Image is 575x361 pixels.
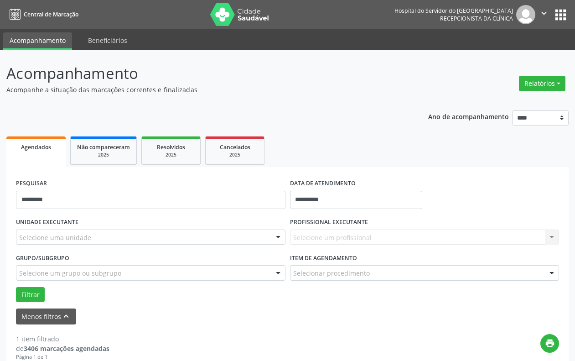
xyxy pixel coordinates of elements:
button: apps [553,7,569,23]
button: Relatórios [519,76,565,91]
span: Cancelados [220,143,250,151]
span: Selecionar procedimento [293,268,370,278]
div: 2025 [212,152,258,158]
div: Página 1 de 1 [16,353,109,361]
i:  [539,8,549,18]
button: print [540,334,559,353]
label: Item de agendamento [290,251,357,265]
button: Filtrar [16,287,45,303]
p: Ano de acompanhamento [428,110,509,122]
span: Central de Marcação [24,10,78,18]
span: Resolvidos [157,143,185,151]
p: Acompanhe a situação das marcações correntes e finalizadas [6,85,400,94]
div: 2025 [148,152,194,158]
span: Agendados [21,143,51,151]
label: DATA DE ATENDIMENTO [290,177,356,191]
a: Central de Marcação [6,7,78,22]
i: keyboard_arrow_up [61,311,71,321]
label: UNIDADE EXECUTANTE [16,215,78,230]
span: Selecione uma unidade [19,233,91,242]
p: Acompanhamento [6,62,400,85]
a: Acompanhamento [3,32,72,50]
a: Beneficiários [82,32,134,48]
span: Recepcionista da clínica [440,15,513,22]
div: de [16,344,109,353]
div: 1 item filtrado [16,334,109,344]
button:  [535,5,553,24]
label: Grupo/Subgrupo [16,251,69,265]
i: print [545,338,555,348]
img: img [516,5,535,24]
div: Hospital do Servidor do [GEOGRAPHIC_DATA] [394,7,513,15]
span: Não compareceram [77,143,130,151]
div: 2025 [77,152,130,158]
label: PROFISSIONAL EXECUTANTE [290,215,368,230]
label: PESQUISAR [16,177,47,191]
strong: 3406 marcações agendadas [24,344,109,353]
button: Menos filtroskeyboard_arrow_up [16,309,76,324]
span: Selecione um grupo ou subgrupo [19,268,121,278]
